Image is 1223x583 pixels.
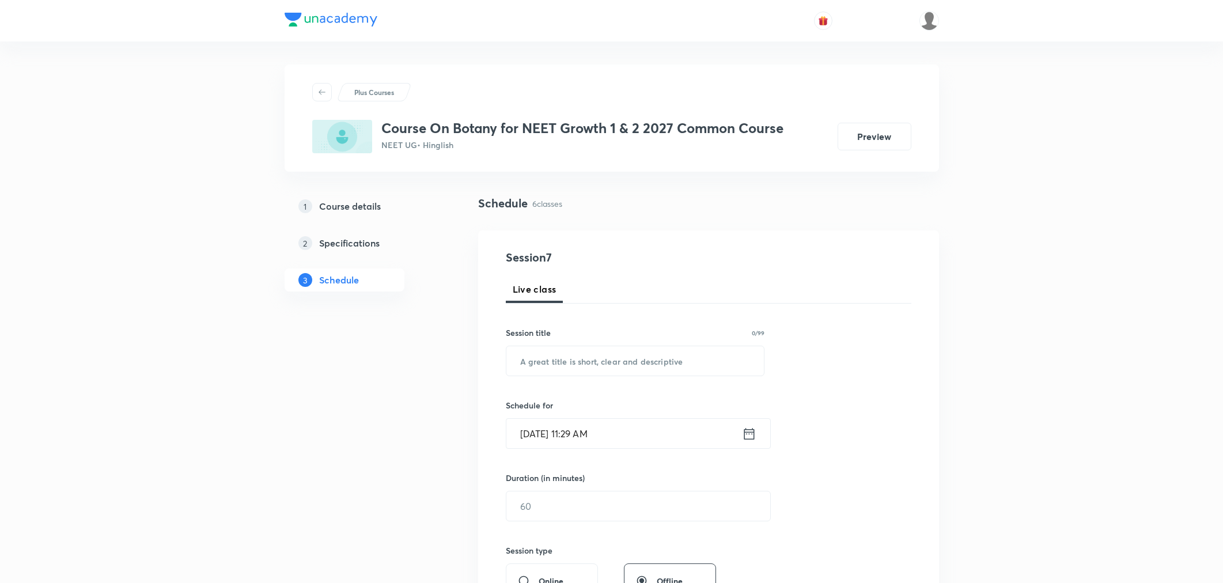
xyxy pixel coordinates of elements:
img: avatar [818,16,828,26]
a: Company Logo [285,13,377,29]
h3: Course On Botany for NEET Growth 1 & 2 2027 Common Course [381,120,783,137]
h6: Schedule for [506,399,765,411]
input: A great title is short, clear and descriptive [506,346,764,376]
p: 3 [298,273,312,287]
button: Preview [838,123,911,150]
h6: Session type [506,544,552,556]
a: 2Specifications [285,232,441,255]
h6: Session title [506,327,551,339]
p: 0/99 [752,330,764,336]
p: Plus Courses [354,87,394,97]
h6: Duration (in minutes) [506,472,585,484]
p: 1 [298,199,312,213]
h5: Schedule [319,273,359,287]
h5: Specifications [319,236,380,250]
p: NEET UG • Hinglish [381,139,783,151]
button: avatar [814,12,832,30]
img: 3D6B0C9D-045C-488B-A100-B66DAB15E3CD_plus.png [312,120,372,153]
span: Live class [513,282,556,296]
a: 1Course details [285,195,441,218]
img: Vivek Patil [919,11,939,31]
img: Company Logo [285,13,377,26]
h5: Course details [319,199,381,213]
p: 6 classes [532,198,562,210]
h4: Session 7 [506,249,716,266]
input: 60 [506,491,770,521]
h4: Schedule [478,195,528,212]
p: 2 [298,236,312,250]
